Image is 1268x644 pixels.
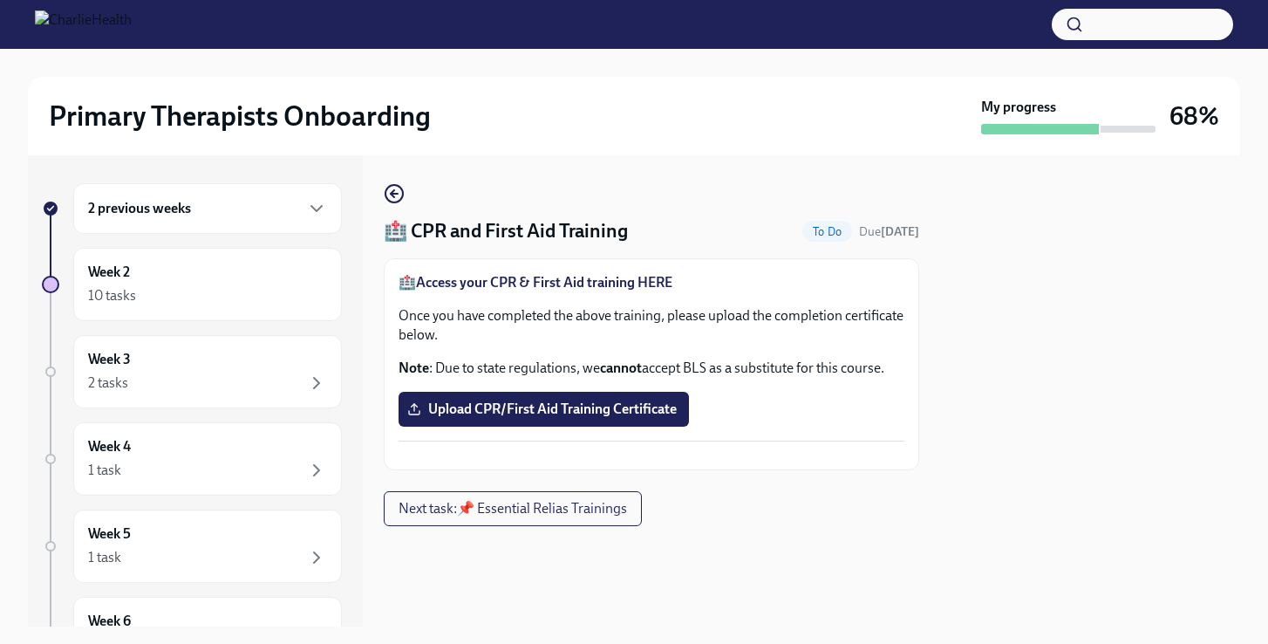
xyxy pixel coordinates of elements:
[73,183,342,234] div: 2 previous weeks
[42,248,342,321] a: Week 210 tasks
[88,612,131,631] h6: Week 6
[88,461,121,480] div: 1 task
[88,263,130,282] h6: Week 2
[42,510,342,583] a: Week 51 task
[384,491,642,526] button: Next task:📌 Essential Relias Trainings
[399,273,904,292] p: 🏥
[399,360,429,376] strong: Note
[88,548,121,567] div: 1 task
[42,422,342,496] a: Week 41 task
[88,524,131,544] h6: Week 5
[859,224,919,239] span: Due
[399,500,627,517] span: Next task : 📌 Essential Relias Trainings
[49,99,431,134] h2: Primary Therapists Onboarding
[35,10,132,38] img: CharlieHealth
[600,360,642,376] strong: cannot
[416,274,672,291] a: Access your CPR & First Aid training HERE
[859,223,919,240] span: August 23rd, 2025 09:00
[88,437,131,456] h6: Week 4
[802,225,852,238] span: To Do
[88,199,191,218] h6: 2 previous weeks
[384,218,628,244] h4: 🏥 CPR and First Aid Training
[981,98,1056,117] strong: My progress
[1169,100,1219,132] h3: 68%
[399,306,904,345] p: Once you have completed the above training, please upload the completion certificate below.
[88,286,136,305] div: 10 tasks
[399,392,689,427] label: Upload CPR/First Aid Training Certificate
[88,373,128,393] div: 2 tasks
[399,359,904,378] p: : Due to state regulations, we accept BLS as a substitute for this course.
[411,401,677,418] span: Upload CPR/First Aid Training Certificate
[42,335,342,408] a: Week 32 tasks
[881,224,919,239] strong: [DATE]
[88,350,131,369] h6: Week 3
